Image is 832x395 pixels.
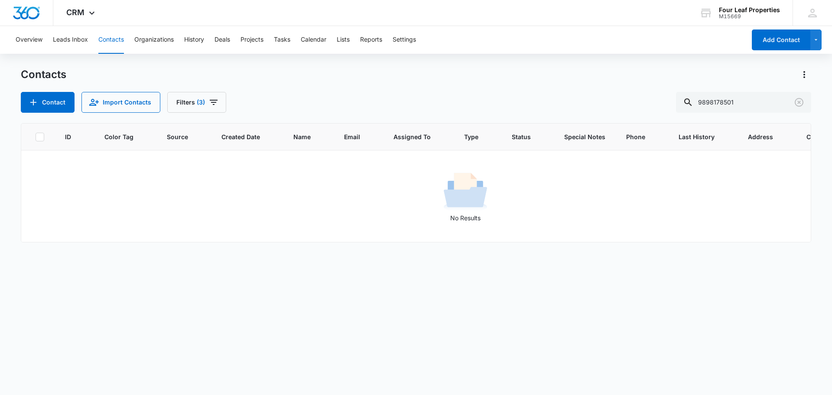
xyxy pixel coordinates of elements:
button: Overview [16,26,42,54]
span: Type [464,132,478,141]
button: Lists [337,26,350,54]
h1: Contacts [21,68,66,81]
button: Leads Inbox [53,26,88,54]
button: Calendar [301,26,326,54]
img: No Results [444,170,487,213]
span: Phone [626,132,645,141]
span: CRM [66,8,84,17]
span: Color Tag [104,132,133,141]
span: Special Notes [564,132,605,141]
button: Contacts [98,26,124,54]
button: History [184,26,204,54]
button: Reports [360,26,382,54]
span: Assigned To [393,132,431,141]
div: account name [719,7,780,13]
span: Status [512,132,531,141]
button: Import Contacts [81,92,160,113]
span: Email [344,132,360,141]
span: Address [748,132,773,141]
button: Add Contact [752,29,810,50]
button: Organizations [134,26,174,54]
span: Source [167,132,188,141]
button: Settings [393,26,416,54]
button: Deals [214,26,230,54]
button: Tasks [274,26,290,54]
button: Add Contact [21,92,75,113]
button: Clear [792,95,806,109]
span: ID [65,132,71,141]
button: Projects [240,26,263,54]
span: Created Date [221,132,260,141]
button: Actions [797,68,811,82]
div: account id [719,13,780,20]
input: Search Contacts [676,92,811,113]
span: (3) [197,99,205,105]
span: Last History [679,132,715,141]
span: Name [293,132,311,141]
button: Filters [167,92,226,113]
